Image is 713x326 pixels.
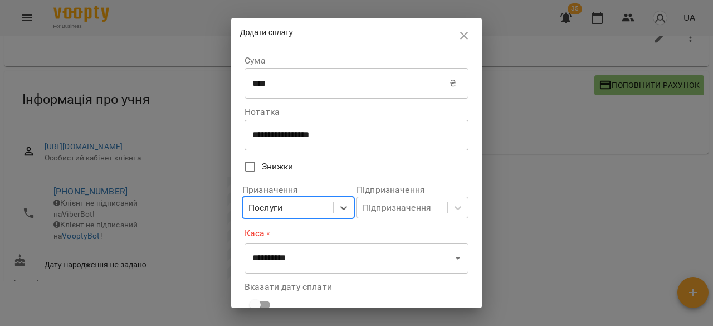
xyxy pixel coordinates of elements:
[245,283,468,291] label: Вказати дату сплати
[450,77,456,90] p: ₴
[356,186,468,194] label: Підпризначення
[245,56,468,65] label: Сума
[245,227,468,240] label: Каса
[363,201,431,215] div: Підпризначення
[262,160,294,173] span: Знижки
[240,28,293,37] span: Додати сплату
[242,186,354,194] label: Призначення
[248,201,282,215] div: Послуги
[245,108,468,116] label: Нотатка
